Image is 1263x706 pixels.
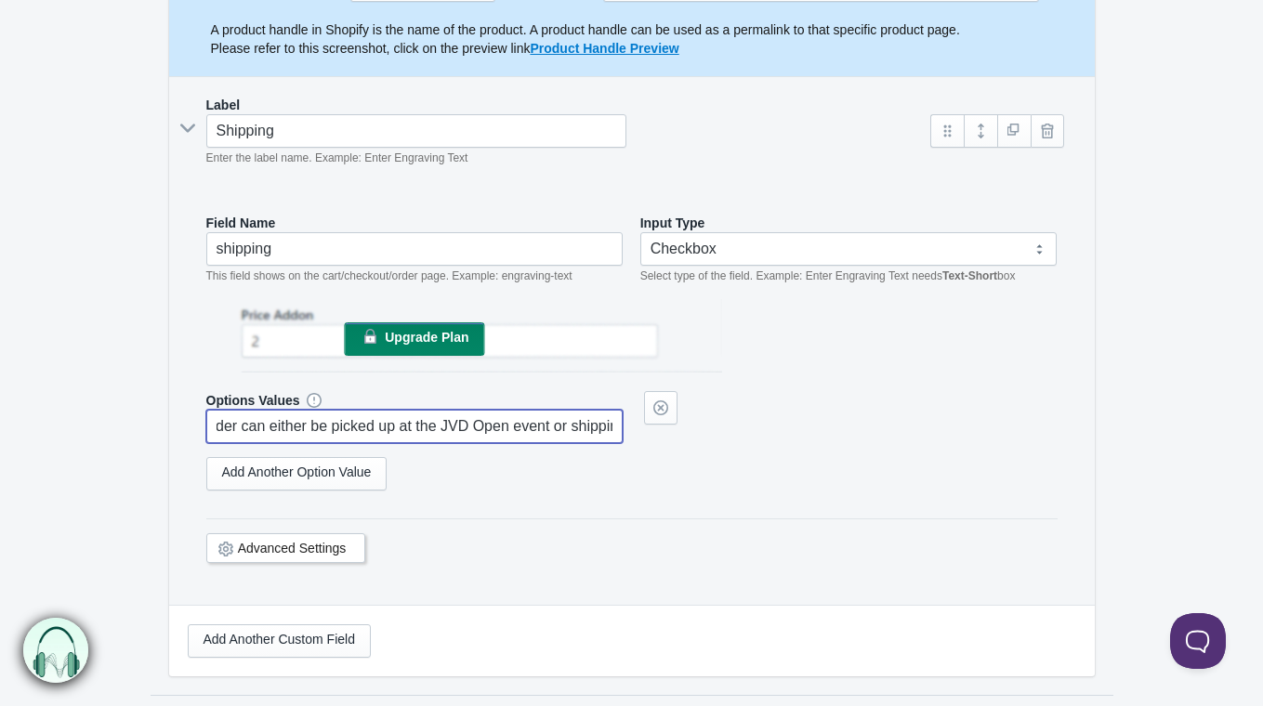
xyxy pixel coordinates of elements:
p: A product handle in Shopify is the name of the product. A product handle can be used as a permali... [211,20,1076,58]
label: Label [206,96,241,114]
em: Enter the label name. Example: Enter Engraving Text [206,151,468,164]
em: This field shows on the cart/checkout/order page. Example: engraving-text [206,269,572,282]
a: Advanced Settings [238,541,347,556]
b: Text-Short [942,269,997,282]
span: Upgrade Plan [385,330,468,345]
img: price-addon-blur.png [206,299,722,373]
iframe: Toggle Customer Support [1170,613,1226,669]
label: Options Values [206,391,300,410]
a: Add Another Custom Field [188,624,371,658]
label: Input Type [640,214,705,232]
label: Field Name [206,214,276,232]
a: Product Handle Preview [530,41,678,56]
a: Add Another Option Value [206,457,388,490]
em: Select type of the field. Example: Enter Engraving Text needs box [640,269,1016,282]
a: Upgrade Plan [344,322,484,356]
img: bxm.png [24,619,89,684]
